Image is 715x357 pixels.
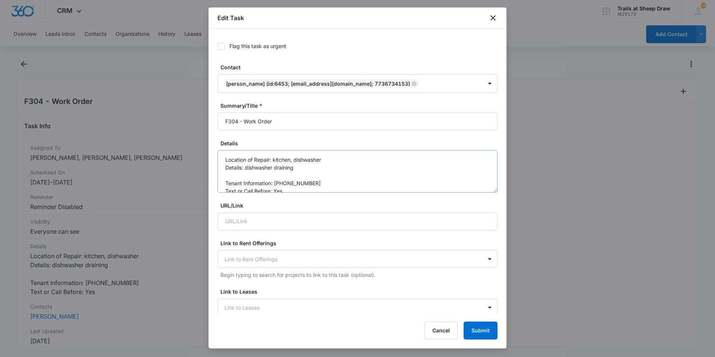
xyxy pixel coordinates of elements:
[220,102,500,110] label: Summary/Title
[220,239,500,247] label: Link to Rent Offerings
[217,113,498,130] input: Summary/Title
[464,322,498,339] button: Submit
[410,81,417,86] div: Remove Rohit Rajana (ID:6453; moses7raj@gmail.com; 7736734153)
[226,80,410,87] div: [PERSON_NAME] (ID:6453; [EMAIL_ADDRESS][DOMAIN_NAME]; 7736734153)
[220,271,498,279] p: Begin typing to search for projects to link to this task (optional).
[229,42,286,50] div: Flag this task as urgent
[489,13,498,22] button: close
[220,202,500,209] label: URL/Link
[220,288,500,296] label: Link to Leases
[220,63,500,71] label: Contact
[217,150,498,193] textarea: Location of Repair: kitchen, dishwasher Details: dishwasher draining Tenant Information: [PHONE_N...
[425,322,458,339] button: Cancel
[217,212,498,230] input: URL/Link
[217,13,244,22] h1: Edit Task
[220,139,500,147] label: Details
